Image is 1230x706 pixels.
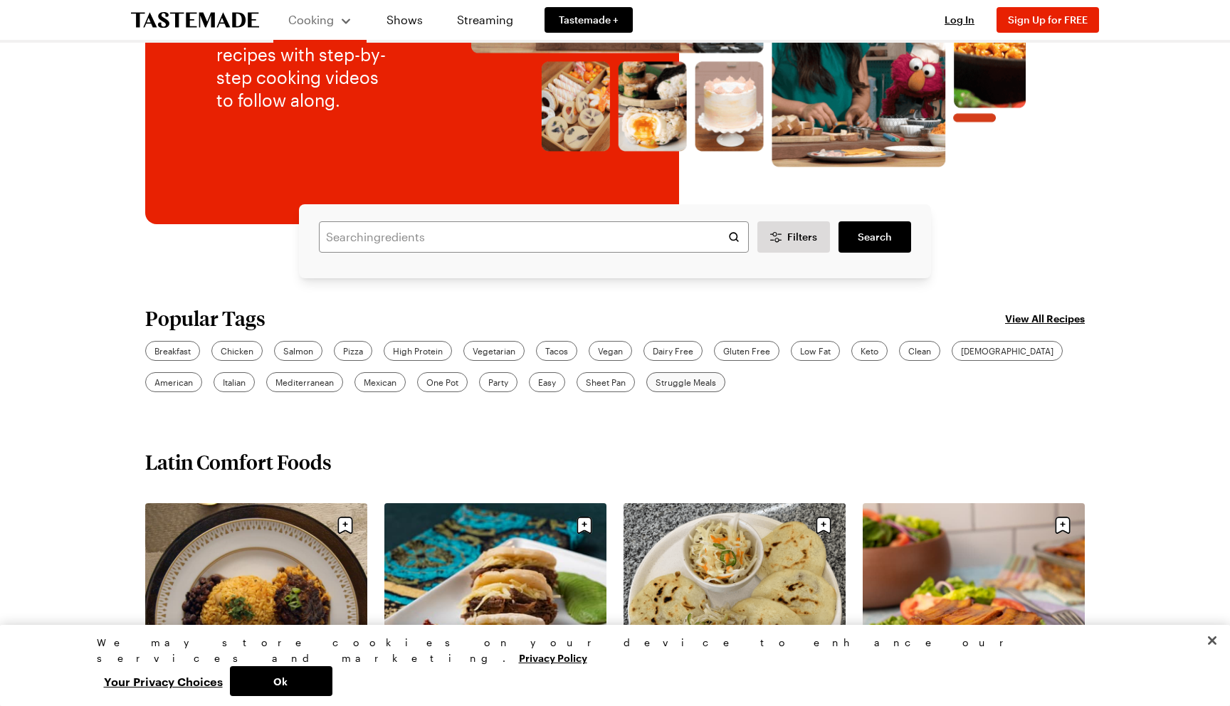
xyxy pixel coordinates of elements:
a: One Pot [417,372,468,392]
a: Gluten Free [714,341,779,361]
span: Search [858,230,892,244]
a: Sheet Pan [577,372,635,392]
a: filters [839,221,911,253]
span: Mexican [364,376,396,389]
a: Struggle Meals [646,372,725,392]
button: Save recipe [571,512,598,539]
h2: Latin Comfort Foods [145,449,332,475]
a: Vegetarian [463,341,525,361]
div: We may store cookies on your device to enhance our services and marketing. [97,635,1122,666]
span: One Pot [426,376,458,389]
a: Clean [899,341,940,361]
a: Dairy Free [643,341,703,361]
span: Cooking [288,13,334,26]
a: Easy [529,372,565,392]
a: Salmon [274,341,322,361]
span: Mediterranean [275,376,334,389]
a: [DEMOGRAPHIC_DATA] [952,341,1063,361]
span: Log In [945,14,974,26]
a: Pizza [334,341,372,361]
span: Salmon [283,344,313,357]
button: Save recipe [810,512,837,539]
span: Sheet Pan [586,376,626,389]
button: Save recipe [332,512,359,539]
span: High Protein [393,344,443,357]
span: Keto [861,344,878,357]
a: Tacos [536,341,577,361]
a: To Tastemade Home Page [131,12,259,28]
button: Cooking [288,6,352,34]
span: Vegan [598,344,623,357]
a: Mediterranean [266,372,343,392]
a: Mexican [354,372,406,392]
a: View All Recipes [1005,310,1085,326]
span: Easy [538,376,556,389]
a: Tastemade + [545,7,633,33]
a: Vegan [589,341,632,361]
span: Party [488,376,508,389]
a: Italian [214,372,255,392]
span: Dairy Free [653,344,693,357]
span: Struggle Meals [656,376,716,389]
a: More information about your privacy, opens in a new tab [519,650,587,664]
a: Party [479,372,517,392]
span: American [154,376,193,389]
a: High Protein [384,341,452,361]
span: Low Fat [800,344,831,357]
span: Clean [908,344,931,357]
span: [DEMOGRAPHIC_DATA] [961,344,1053,357]
span: Tacos [545,344,568,357]
span: Pizza [343,344,363,357]
button: Log In [931,13,988,27]
span: Filters [787,230,817,244]
button: Your Privacy Choices [97,666,230,696]
span: Gluten Free [723,344,770,357]
div: Privacy [97,635,1122,696]
a: American [145,372,202,392]
span: Vegetarian [473,344,515,357]
a: Breakfast [145,341,200,361]
span: Breakfast [154,344,191,357]
a: Low Fat [791,341,840,361]
a: Chicken [211,341,263,361]
h2: Popular Tags [145,307,266,330]
button: Ok [230,666,332,696]
span: Italian [223,376,246,389]
span: Chicken [221,344,253,357]
button: Sign Up for FREE [997,7,1099,33]
button: Desktop filters [757,221,830,253]
a: Keto [851,341,888,361]
button: Close [1197,625,1228,656]
button: Save recipe [1049,512,1076,539]
span: Tastemade + [559,13,619,27]
span: Sign Up for FREE [1008,14,1088,26]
